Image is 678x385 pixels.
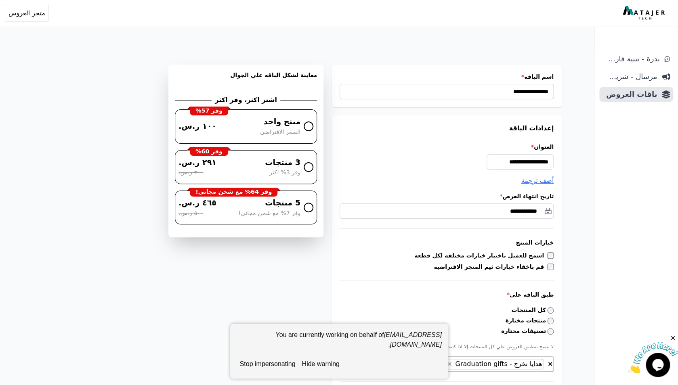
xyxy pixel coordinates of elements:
[237,330,442,356] div: You are currently working on behalf of .
[505,316,554,325] label: منتجات مختارة
[602,89,657,100] span: باقات العروض
[190,188,277,197] div: وفر 64% مع شحن مجاني!
[190,107,228,115] div: وفر 57%
[521,176,554,186] button: أضف ترجمة
[178,157,216,169] span: ٢٩١ ر.س.
[237,356,299,372] button: stop impersonating
[178,209,203,218] span: ٥٠٠ ر.س.
[269,168,300,177] span: وفر 3% اكثر
[547,318,554,324] input: منتجات مختارة
[190,147,228,156] div: وفر 60%
[298,356,342,372] button: hide warning
[178,168,203,177] span: ٣٠٠ ر.س.
[175,71,317,89] h3: معاينة لشكل الباقه علي الجوال
[5,5,49,22] button: متجر العروس
[340,192,554,200] label: تاريخ انتهاء العرض
[265,157,300,169] span: 3 منتجات
[501,327,554,335] label: تصنيفات مختارة
[264,116,300,128] span: منتج واحد
[238,209,300,218] span: وفر 7% مع شحن مجاني!
[623,6,667,21] img: MatajerTech Logo
[547,328,554,335] input: تصنيفات مختارة
[511,306,554,314] label: كل المنتجات
[547,359,553,367] button: Remove all items
[548,360,553,368] span: ×
[628,335,678,373] iframe: chat widget
[340,73,554,81] label: اسم الباقة
[340,123,554,133] h3: إعدادات الباقة
[178,121,216,132] span: ١٠٠ ر.س.
[445,359,543,369] li: هدايا تخرج - Graduation gifts
[547,307,554,314] input: كل المنتجات
[521,177,554,184] span: أضف ترجمة
[384,331,441,348] em: [EMAIL_ADDRESS][DOMAIN_NAME]
[434,263,547,271] label: قم باخفاء خيارات ثيم المتجر الافتراضية
[602,53,659,65] span: ندرة - تنبية قارب علي النفاذ
[8,8,45,18] span: متجر العروس
[453,360,543,368] span: هدايا تخرج - Graduation gifts
[212,95,280,105] h2: اشتر اكثر، وفر اكثر
[265,197,300,209] span: 5 منتجات
[340,239,554,247] h3: خيارات المنتج
[178,197,216,209] span: ٤٦٥ ر.س.
[602,71,657,82] span: مرسال - شريط دعاية
[260,128,300,137] span: السعر الافتراضي
[340,291,554,299] label: طبق الباقة على
[414,251,547,259] label: اسمح للعميل باختيار خيارات مختلفة لكل قطعة
[340,143,554,151] label: العنوان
